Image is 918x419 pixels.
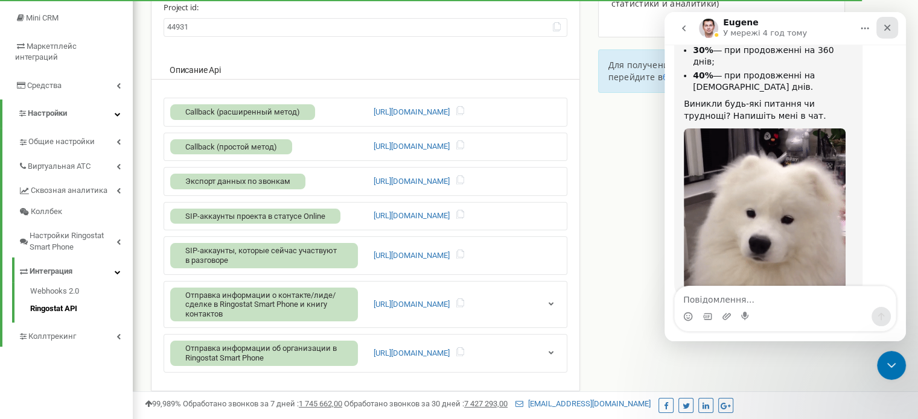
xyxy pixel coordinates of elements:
[28,109,67,118] span: Настройки
[299,399,342,408] u: 1 745 662,00
[28,58,188,80] li: ― при продовженні на [DEMOGRAPHIC_DATA] днів.
[170,65,221,75] span: Описание Api
[18,128,133,153] a: Общие настройки
[185,291,336,318] span: Отправка информации о контакте/лиде/сделке в Ringostat Smart Phone и книгу контактов
[28,58,49,68] b: 40%
[464,399,508,408] u: 7 427 293,00
[663,71,716,83] a: базу знаний
[207,295,226,314] button: Надіслати повідомлення…
[185,142,277,151] span: Callback (простой метод)
[28,33,49,43] b: 30%
[374,250,450,262] a: [URL][DOMAIN_NAME]
[374,141,450,153] a: [URL][DOMAIN_NAME]
[18,323,133,347] a: Коллтрекинг
[374,210,450,222] a: [URL][DOMAIN_NAME]
[28,33,188,55] li: ― при продовженні на 360 днів;
[145,399,181,408] span: 99,989%
[19,300,28,309] button: Вибір емодзі
[18,257,133,282] a: Интеграция
[374,348,450,359] a: [URL][DOMAIN_NAME]
[18,201,133,222] a: Коллбек
[57,300,67,309] button: Завантажити вкладений файл
[28,331,76,342] span: Коллтрекинг
[877,351,906,380] iframe: Intercom live chat
[30,300,133,315] a: Ringostat API
[374,299,450,310] a: [URL][DOMAIN_NAME]
[28,136,95,148] span: Общие настройки
[28,161,91,172] span: Виртуальная АТС
[185,246,337,265] span: SIP-аккаунты, которые сейчас участвуют в разговоре
[30,230,116,253] span: Настройки Ringostat Smart Phone
[10,274,231,295] textarea: Повідомлення...
[374,107,450,118] a: [URL][DOMAIN_NAME]
[515,399,651,408] a: [EMAIL_ADDRESS][DOMAIN_NAME]
[30,266,72,277] span: Интеграция
[26,13,59,22] span: Mini CRM
[185,344,337,362] span: Отправка информации об организации в Ringostat Smart Phone
[77,300,86,309] button: Start recording
[185,212,325,221] span: SIP-аккаунты проекта в статусе Online
[18,153,133,177] a: Виртуальная АТС
[608,59,835,83] p: Для получения инструкции по интеграции перейдите в
[665,12,906,341] iframe: Intercom live chat
[19,86,188,110] div: Виникли будь-які питання чи труднощі? Напишіть мені в чат.
[185,107,300,116] span: Callback (расширенный метод)
[344,399,508,408] span: Обработано звонков за 30 дней :
[31,206,62,218] span: Коллбек
[2,99,133,128] a: Настройки
[18,177,133,201] a: Сквозная аналитика
[31,185,107,197] span: Сквозная аналитика
[374,176,450,187] a: [URL][DOMAIN_NAME]
[15,42,77,62] span: Маркетплейс интеграций
[38,300,48,309] button: вибір GIF-файлів
[183,399,342,408] span: Обработано звонков за 7 дней :
[30,286,133,300] a: Webhooks 2.0
[185,177,290,186] span: Экспорт данных по звонкам
[18,222,133,257] a: Настройки Ringostat Smart Phone
[27,81,62,90] span: Средства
